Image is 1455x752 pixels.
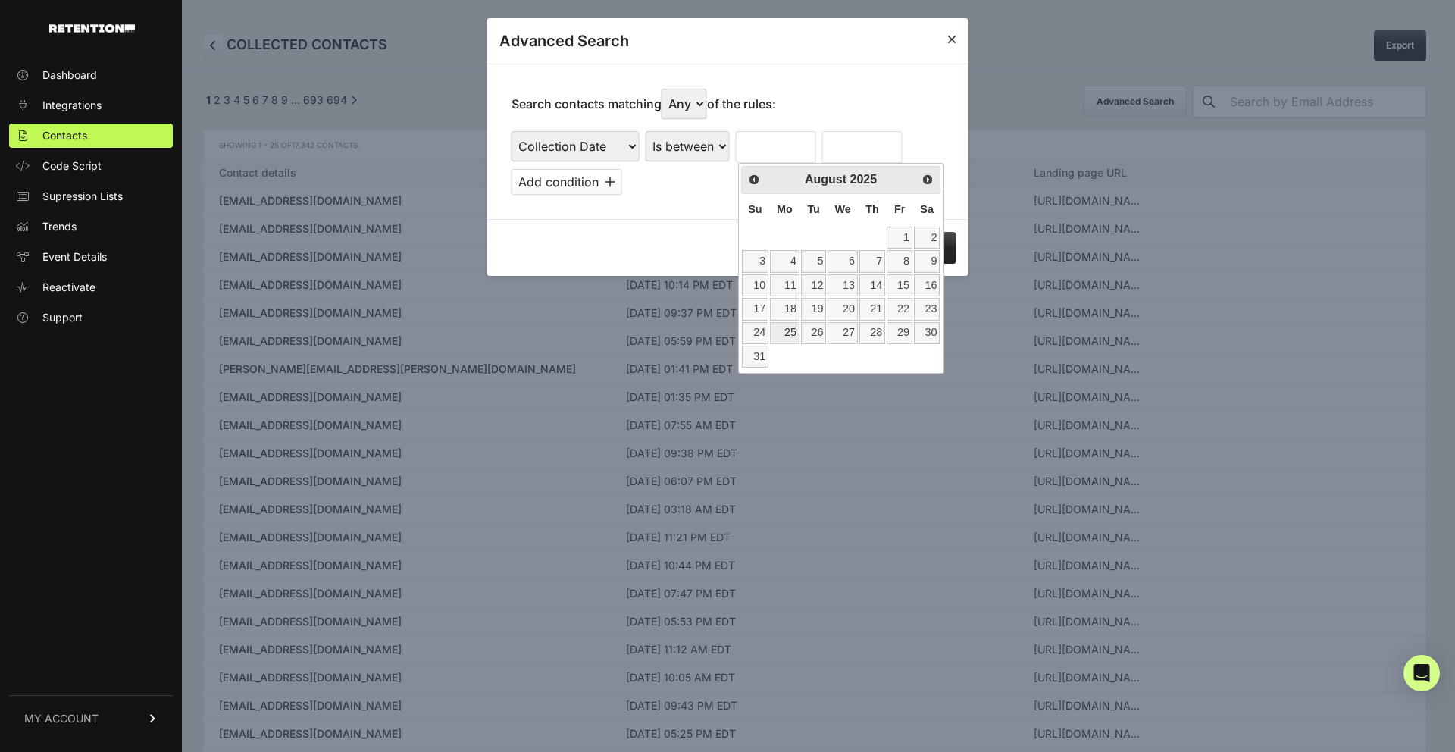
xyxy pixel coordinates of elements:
[9,124,173,148] a: Contacts
[24,711,99,726] span: MY ACCOUNT
[9,154,173,178] a: Code Script
[801,322,827,344] a: 26
[770,250,799,272] a: 4
[42,98,102,113] span: Integrations
[917,168,939,190] a: Next
[9,305,173,330] a: Support
[859,298,885,320] a: 21
[770,274,799,296] a: 11
[914,322,940,344] a: 30
[42,67,97,83] span: Dashboard
[835,203,851,215] span: Wednesday
[914,298,940,320] a: 23
[770,298,799,320] a: 18
[742,346,768,368] a: 31
[1403,655,1440,691] div: Open Intercom Messenger
[828,322,857,344] a: 27
[42,128,87,143] span: Contacts
[9,93,173,117] a: Integrations
[742,322,768,344] a: 24
[865,203,879,215] span: Thursday
[499,30,629,52] h3: Advanced Search
[42,158,102,174] span: Code Script
[887,298,912,320] a: 22
[921,174,934,186] span: Next
[743,168,765,190] a: Prev
[42,189,123,204] span: Supression Lists
[807,203,820,215] span: Tuesday
[42,280,95,295] span: Reactivate
[887,250,912,272] a: 8
[801,250,827,272] a: 5
[859,322,885,344] a: 28
[801,298,827,320] a: 19
[748,174,760,186] span: Prev
[742,298,768,320] a: 17
[512,89,776,119] p: Search contacts matching of the rules:
[42,249,107,265] span: Event Details
[914,274,940,296] a: 16
[49,24,135,33] img: Retention.com
[9,215,173,239] a: Trends
[828,274,857,296] a: 13
[887,227,912,249] a: 1
[828,250,857,272] a: 6
[805,173,846,186] span: August
[748,203,762,215] span: Sunday
[777,203,793,215] span: Monday
[828,298,857,320] a: 20
[42,310,83,325] span: Support
[914,227,940,249] a: 2
[9,695,173,741] a: MY ACCOUNT
[894,203,905,215] span: Friday
[42,219,77,234] span: Trends
[801,274,827,296] a: 12
[9,245,173,269] a: Event Details
[9,184,173,208] a: Supression Lists
[920,203,934,215] span: Saturday
[9,63,173,87] a: Dashboard
[512,169,622,195] button: Add condition
[850,173,877,186] span: 2025
[9,275,173,299] a: Reactivate
[742,274,768,296] a: 10
[859,274,885,296] a: 14
[887,274,912,296] a: 15
[914,250,940,272] a: 9
[859,250,885,272] a: 7
[742,250,768,272] a: 3
[770,322,799,344] a: 25
[887,322,912,344] a: 29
